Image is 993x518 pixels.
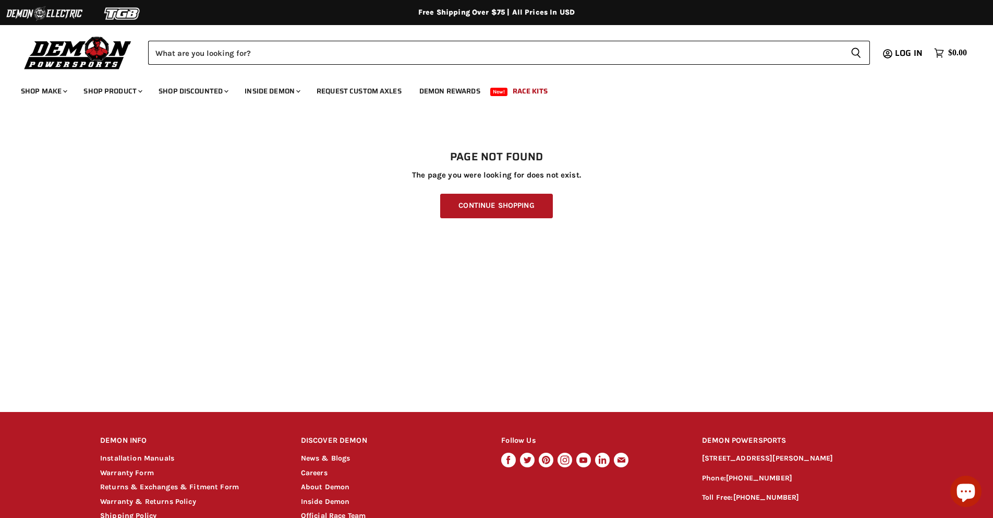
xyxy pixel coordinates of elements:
[501,429,682,453] h2: Follow Us
[21,34,135,71] img: Demon Powersports
[929,45,972,61] a: $0.00
[948,48,967,58] span: $0.00
[726,474,792,482] a: [PHONE_NUMBER]
[842,41,870,65] button: Search
[505,80,555,102] a: Race Kits
[733,493,800,502] a: [PHONE_NUMBER]
[13,76,964,102] ul: Main menu
[83,4,162,23] img: TGB Logo 2
[947,476,985,510] inbox-online-store-chat: Shopify online store chat
[301,454,350,463] a: News & Blogs
[100,468,154,477] a: Warranty Form
[702,492,893,504] p: Toll Free:
[890,49,929,58] a: Log in
[237,80,307,102] a: Inside Demon
[702,429,893,453] h2: DEMON POWERSPORTS
[309,80,409,102] a: Request Custom Axles
[79,8,914,17] div: Free Shipping Over $75 | All Prices In USD
[895,46,923,60] span: Log in
[440,194,552,218] a: Continue Shopping
[151,80,235,102] a: Shop Discounted
[301,497,350,506] a: Inside Demon
[100,171,893,180] p: The page you were looking for does not exist.
[100,497,196,506] a: Warranty & Returns Policy
[301,429,482,453] h2: DISCOVER DEMON
[148,41,870,65] form: Product
[5,4,83,23] img: Demon Electric Logo 2
[301,468,328,477] a: Careers
[13,80,74,102] a: Shop Make
[490,88,508,96] span: New!
[100,482,239,491] a: Returns & Exchanges & Fitment Form
[100,151,893,163] h1: Page not found
[100,454,174,463] a: Installation Manuals
[702,453,893,465] p: [STREET_ADDRESS][PERSON_NAME]
[76,80,149,102] a: Shop Product
[301,482,350,491] a: About Demon
[411,80,488,102] a: Demon Rewards
[702,473,893,485] p: Phone:
[100,429,281,453] h2: DEMON INFO
[148,41,842,65] input: Search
